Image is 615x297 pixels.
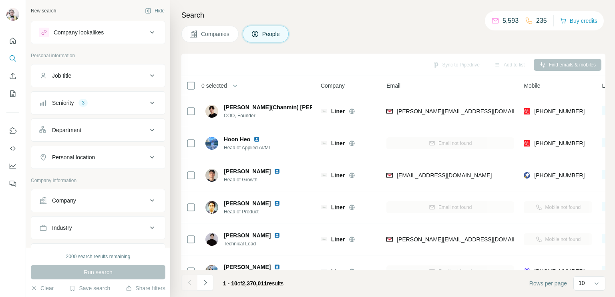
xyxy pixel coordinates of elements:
[224,240,290,247] span: Technical Lead
[197,275,213,291] button: Navigate to next page
[534,268,585,275] span: [PHONE_NUMBER]
[331,171,345,179] span: Liner
[224,135,250,143] span: Hoon Heo
[52,72,71,80] div: Job title
[52,153,95,161] div: Personal location
[126,284,165,292] button: Share filters
[536,16,547,26] p: 235
[31,7,56,14] div: New search
[205,265,218,278] img: Avatar
[201,30,230,38] span: Companies
[274,264,280,270] img: LinkedIn logo
[386,235,393,243] img: provider findymail logo
[139,5,170,17] button: Hide
[321,141,327,144] img: Logo of Liner
[579,279,585,287] p: 10
[331,235,345,243] span: Liner
[331,139,345,147] span: Liner
[224,199,271,207] span: [PERSON_NAME]
[52,197,76,205] div: Company
[31,93,165,112] button: Seniority3
[223,280,283,287] span: results
[6,8,19,21] img: Avatar
[274,232,280,239] img: LinkedIn logo
[205,105,218,118] img: Avatar
[205,201,218,214] img: Avatar
[31,148,165,167] button: Personal location
[331,107,345,115] span: Liner
[54,28,104,36] div: Company lookalikes
[224,112,312,119] span: COO, Founder
[397,108,538,114] span: [PERSON_NAME][EMAIL_ADDRESS][DOMAIN_NAME]
[237,280,242,287] span: of
[321,237,327,241] img: Logo of Liner
[201,82,227,90] span: 0 selected
[6,177,19,191] button: Feedback
[321,173,327,177] img: Logo of Liner
[66,253,131,260] div: 2000 search results remaining
[6,34,19,48] button: Quick start
[6,51,19,66] button: Search
[6,69,19,83] button: Enrich CSV
[386,82,400,90] span: Email
[31,218,165,237] button: Industry
[534,172,585,179] span: [PHONE_NUMBER]
[181,10,605,21] h4: Search
[31,284,54,292] button: Clear
[223,280,237,287] span: 1 - 10
[224,176,290,183] span: Head of Growth
[253,136,260,142] img: LinkedIn logo
[224,231,271,239] span: [PERSON_NAME]
[242,280,267,287] span: 2,370,011
[524,107,530,115] img: provider prospeo logo
[6,141,19,156] button: Use Surfe API
[224,167,271,175] span: [PERSON_NAME]
[524,82,540,90] span: Mobile
[31,191,165,210] button: Company
[321,82,345,90] span: Company
[534,108,585,114] span: [PHONE_NUMBER]
[397,172,492,179] span: [EMAIL_ADDRESS][DOMAIN_NAME]
[205,137,218,150] img: Avatar
[52,224,72,232] div: Industry
[224,103,347,111] span: [PERSON_NAME](Chanmin) [PERSON_NAME]
[31,23,165,42] button: Company lookalikes
[331,267,345,275] span: Liner
[262,30,281,38] span: People
[224,263,271,271] span: [PERSON_NAME]
[6,86,19,101] button: My lists
[560,15,597,26] button: Buy credits
[205,233,218,246] img: Avatar
[524,139,530,147] img: provider prospeo logo
[529,279,567,287] span: Rows per page
[31,245,165,265] button: HQ location
[321,205,327,209] img: Logo of Liner
[274,168,280,175] img: LinkedIn logo
[31,66,165,85] button: Job title
[386,171,393,179] img: provider findymail logo
[502,16,519,26] p: 5,593
[524,171,530,179] img: provider rocketreach logo
[321,109,327,112] img: Logo of Liner
[534,140,585,146] span: [PHONE_NUMBER]
[224,144,271,151] span: Head of Applied AI/ML
[386,107,393,115] img: provider findymail logo
[6,124,19,138] button: Use Surfe on LinkedIn
[69,284,110,292] button: Save search
[31,52,165,59] p: Personal information
[78,99,88,106] div: 3
[52,99,74,107] div: Seniority
[6,159,19,173] button: Dashboard
[321,269,327,273] img: Logo of Liner
[205,169,218,182] img: Avatar
[397,236,538,243] span: [PERSON_NAME][EMAIL_ADDRESS][DOMAIN_NAME]
[602,82,613,90] span: Lists
[524,267,530,275] img: provider forager logo
[52,126,81,134] div: Department
[31,120,165,140] button: Department
[331,203,345,211] span: Liner
[274,200,280,207] img: LinkedIn logo
[31,177,165,184] p: Company information
[224,208,290,215] span: Head of Product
